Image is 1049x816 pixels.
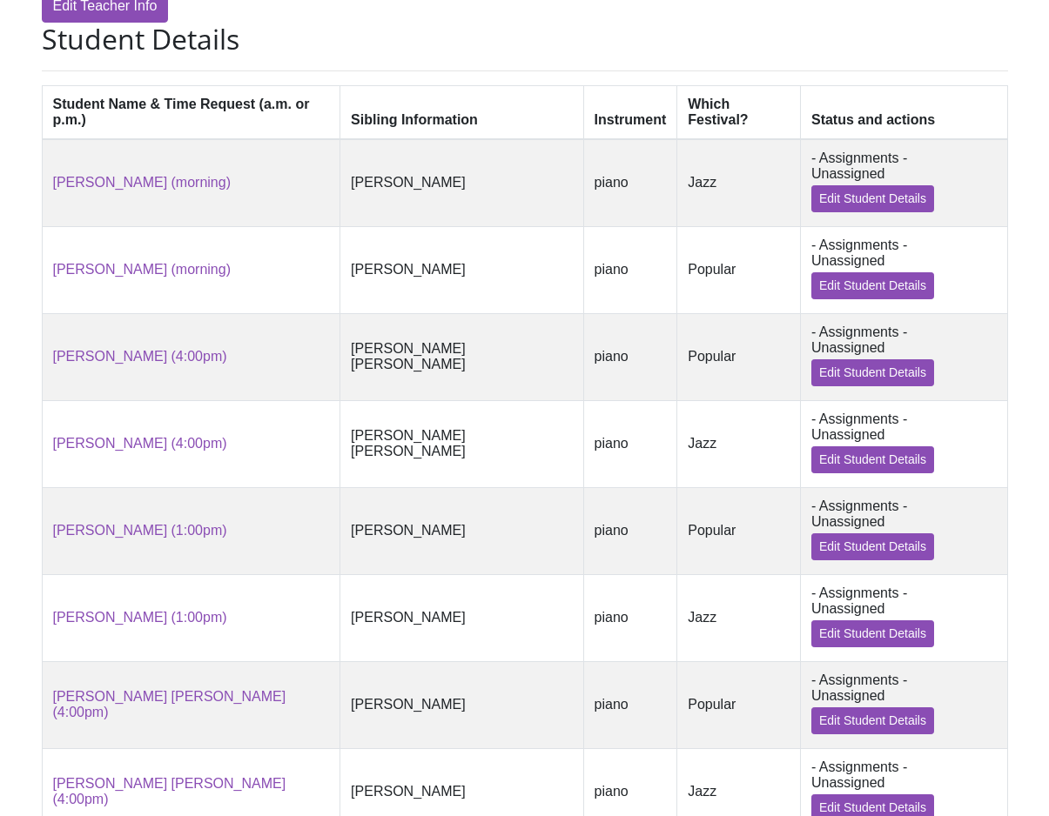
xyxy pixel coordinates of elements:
td: Popular [677,313,801,400]
td: [PERSON_NAME] [340,487,583,574]
td: [PERSON_NAME] [340,226,583,313]
td: piano [583,661,677,748]
a: Edit Student Details [811,359,934,386]
a: [PERSON_NAME] (1:00pm) [53,610,227,625]
td: piano [583,487,677,574]
th: Which Festival? [677,85,801,139]
th: Sibling Information [340,85,583,139]
td: Popular [677,226,801,313]
a: Edit Student Details [811,620,934,647]
a: Edit Student Details [811,185,934,212]
td: - Assignments - Unassigned [800,661,1007,748]
a: [PERSON_NAME] (1:00pm) [53,523,227,538]
a: [PERSON_NAME] (4:00pm) [53,436,227,451]
td: [PERSON_NAME] [340,661,583,748]
td: - Assignments - Unassigned [800,487,1007,574]
td: piano [583,226,677,313]
td: - Assignments - Unassigned [800,313,1007,400]
td: Jazz [677,139,801,227]
td: [PERSON_NAME] [340,139,583,227]
a: Edit Student Details [811,707,934,734]
td: piano [583,574,677,661]
td: Popular [677,487,801,574]
td: Jazz [677,400,801,487]
td: [PERSON_NAME] [340,574,583,661]
th: Status and actions [800,85,1007,139]
td: - Assignments - Unassigned [800,226,1007,313]
td: - Assignments - Unassigned [800,574,1007,661]
td: - Assignments - Unassigned [800,400,1007,487]
td: piano [583,313,677,400]
td: [PERSON_NAME] [PERSON_NAME] [340,400,583,487]
td: piano [583,400,677,487]
a: [PERSON_NAME] [PERSON_NAME] (4:00pm) [53,776,286,806]
td: piano [583,139,677,227]
td: Popular [677,661,801,748]
td: - Assignments - Unassigned [800,139,1007,227]
h2: Student Details [42,23,1008,56]
a: [PERSON_NAME] [PERSON_NAME] (4:00pm) [53,689,286,719]
a: [PERSON_NAME] (4:00pm) [53,349,227,364]
th: Instrument [583,85,677,139]
a: [PERSON_NAME] (morning) [53,175,232,190]
td: [PERSON_NAME] [PERSON_NAME] [340,313,583,400]
a: Edit Student Details [811,446,934,473]
a: [PERSON_NAME] (morning) [53,262,232,277]
th: Student Name & Time Request (a.m. or p.m.) [42,85,340,139]
a: Edit Student Details [811,272,934,299]
a: Edit Student Details [811,533,934,560]
td: Jazz [677,574,801,661]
